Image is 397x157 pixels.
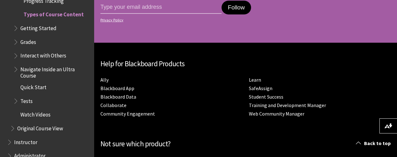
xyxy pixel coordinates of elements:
[351,138,397,149] a: Back to top
[100,1,222,14] input: email address
[17,123,63,132] span: Original Course View
[249,85,272,92] a: SafeAssign
[20,51,66,59] span: Interact with Others
[100,77,109,83] a: Ally
[100,94,136,100] a: Blackboard Data
[100,85,134,92] a: Blackboard App
[24,9,84,18] span: Types of Course Content
[249,94,283,100] a: Student Success
[222,1,251,14] button: Follow
[100,138,391,149] h2: Not sure which product?
[249,77,261,83] a: Learn
[20,96,33,104] span: Tests
[20,82,46,90] span: Quick Start
[249,102,326,109] a: Training and Development Manager
[100,18,287,22] a: Privacy Policy
[20,64,90,79] span: Navigate Inside an Ultra Course
[14,137,37,145] span: Instructor
[100,111,155,117] a: Community Engagement
[20,110,51,118] span: Watch Videos
[100,58,391,69] h2: Help for Blackboard Products
[20,23,56,31] span: Getting Started
[249,111,304,117] a: Web Community Manager
[100,102,126,109] a: Collaborate
[20,37,36,45] span: Grades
